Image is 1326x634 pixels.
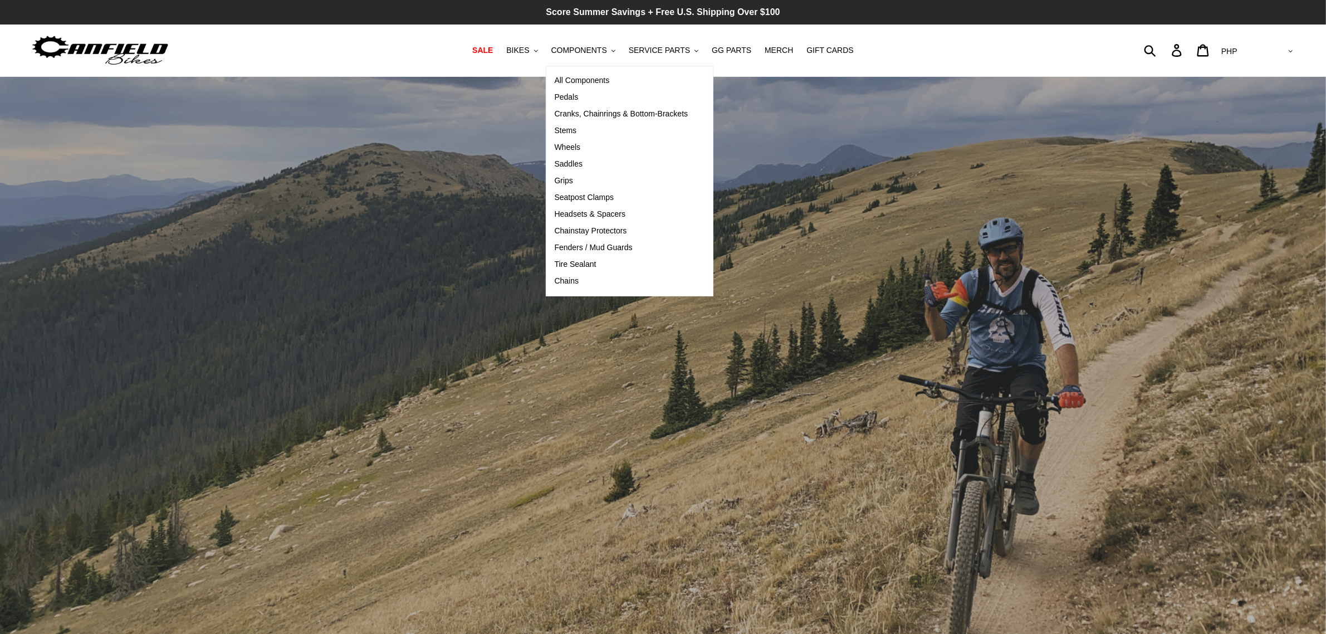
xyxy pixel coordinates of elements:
button: COMPONENTS [546,43,621,58]
input: Search [1150,38,1178,62]
a: GG PARTS [706,43,757,58]
span: GG PARTS [712,46,751,55]
span: SERVICE PARTS [629,46,690,55]
span: COMPONENTS [551,46,607,55]
span: Fenders / Mud Guards [555,243,633,252]
a: Chainstay Protectors [546,223,697,240]
a: Fenders / Mud Guards [546,240,697,256]
a: All Components [546,72,697,89]
span: Chainstay Protectors [555,226,627,236]
a: Chains [546,273,697,290]
span: Tire Sealant [555,260,596,269]
a: SALE [467,43,498,58]
a: Tire Sealant [546,256,697,273]
span: Saddles [555,159,583,169]
a: Seatpost Clamps [546,189,697,206]
span: Seatpost Clamps [555,193,614,202]
span: Headsets & Spacers [555,209,626,219]
span: SALE [472,46,493,55]
a: Wheels [546,139,697,156]
span: Cranks, Chainrings & Bottom-Brackets [555,109,688,119]
button: BIKES [501,43,543,58]
a: Headsets & Spacers [546,206,697,223]
button: SERVICE PARTS [623,43,704,58]
span: All Components [555,76,610,85]
a: Saddles [546,156,697,173]
span: Chains [555,276,579,286]
a: MERCH [759,43,799,58]
span: MERCH [765,46,793,55]
span: Pedals [555,92,579,102]
a: GIFT CARDS [801,43,859,58]
span: Grips [555,176,573,186]
a: Grips [546,173,697,189]
span: Wheels [555,143,581,152]
a: Stems [546,123,697,139]
span: Stems [555,126,577,135]
span: GIFT CARDS [806,46,854,55]
img: Canfield Bikes [31,33,170,68]
a: Cranks, Chainrings & Bottom-Brackets [546,106,697,123]
span: BIKES [506,46,529,55]
a: Pedals [546,89,697,106]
